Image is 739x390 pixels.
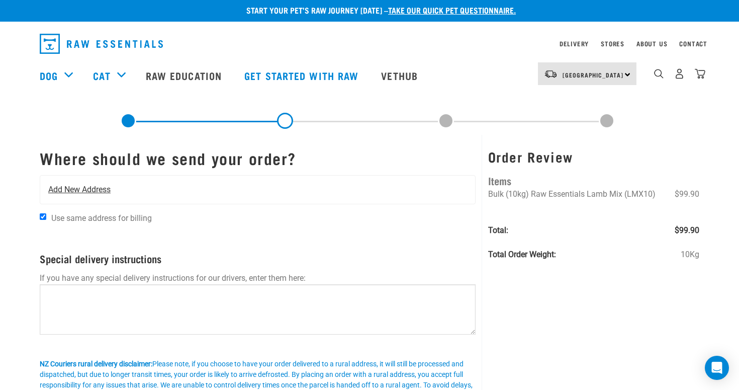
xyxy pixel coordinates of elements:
img: van-moving.png [544,69,558,79]
strong: Total Order Weight: [488,250,556,259]
a: Dog [40,68,58,83]
span: Add New Address [48,184,111,196]
img: home-icon@2x.png [695,68,705,79]
span: $99.90 [675,224,699,237]
p: If you have any special delivery instructions for our drivers, enter them here: [40,272,476,284]
div: Open Intercom Messenger [705,356,729,380]
span: Bulk (10kg) Raw Essentials Lamb Mix (LMX10) [488,189,656,199]
span: Use same address for billing [51,213,152,223]
a: Add New Address [40,176,475,204]
a: Vethub [371,55,430,96]
a: Stores [601,42,624,45]
a: Cat [93,68,110,83]
h1: Where should we send your order? [40,149,476,167]
span: $99.90 [675,188,699,200]
a: take our quick pet questionnaire. [388,8,516,12]
nav: dropdown navigation [32,30,707,58]
a: Contact [679,42,707,45]
h3: Order Review [488,149,699,165]
img: Raw Essentials Logo [40,34,163,54]
h4: Special delivery instructions [40,253,476,264]
img: user.png [674,68,685,79]
span: 10Kg [681,249,699,261]
a: Get started with Raw [234,55,371,96]
a: About Us [636,42,667,45]
strong: Total: [488,225,508,235]
img: home-icon-1@2x.png [654,69,664,79]
span: [GEOGRAPHIC_DATA] [563,73,623,76]
h4: Items [488,173,699,188]
a: Delivery [560,42,589,45]
b: NZ Couriers rural delivery disclaimer: [40,360,152,368]
a: Raw Education [136,55,234,96]
input: Use same address for billing [40,213,46,220]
